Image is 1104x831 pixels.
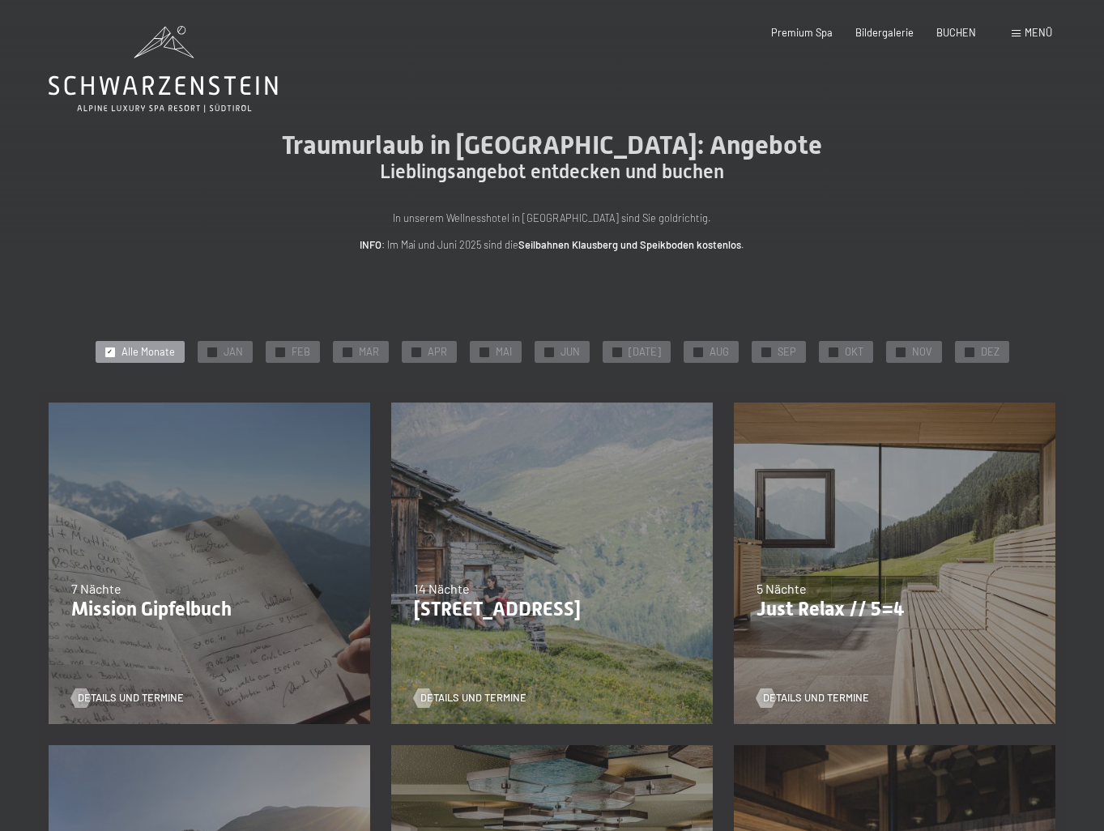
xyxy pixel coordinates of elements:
span: 14 Nächte [414,581,470,596]
span: [DATE] [629,345,661,360]
span: Details und Termine [78,691,184,705]
span: ✓ [830,347,836,356]
span: OKT [845,345,863,360]
span: ✓ [344,347,350,356]
p: : Im Mai und Juni 2025 sind die . [228,237,876,253]
a: Details und Termine [414,691,526,705]
strong: INFO [360,238,381,251]
span: ✓ [481,347,487,356]
span: 5 Nächte [757,581,807,596]
span: FEB [292,345,310,360]
span: JAN [224,345,243,360]
span: NOV [912,345,932,360]
p: Just Relax // 5=4 [757,598,1033,621]
span: ✓ [277,347,283,356]
span: AUG [710,345,729,360]
span: ✓ [413,347,419,356]
a: Premium Spa [771,26,833,39]
span: Details und Termine [420,691,526,705]
a: Details und Termine [757,691,869,705]
p: Mission Gipfelbuch [71,598,347,621]
span: ✓ [546,347,552,356]
p: In unserem Wellnesshotel in [GEOGRAPHIC_DATA] sind Sie goldrichtig. [228,210,876,226]
span: Alle Monate [121,345,175,360]
span: ✓ [763,347,769,356]
span: ✓ [614,347,620,356]
strong: Seilbahnen Klausberg und Speikboden kostenlos [518,238,741,251]
span: MAR [359,345,379,360]
span: JUN [561,345,580,360]
span: ✓ [695,347,701,356]
a: BUCHEN [936,26,976,39]
span: ✓ [897,347,903,356]
a: Details und Termine [71,691,184,705]
span: Traumurlaub in [GEOGRAPHIC_DATA]: Angebote [282,130,822,160]
span: Menü [1025,26,1052,39]
span: ✓ [107,347,113,356]
a: Bildergalerie [855,26,914,39]
span: Details und Termine [763,691,869,705]
span: Lieblingsangebot entdecken und buchen [380,160,724,183]
span: MAI [496,345,512,360]
span: DEZ [981,345,1000,360]
span: ✓ [209,347,215,356]
p: [STREET_ADDRESS] [414,598,690,621]
span: APR [428,345,447,360]
span: SEP [778,345,796,360]
span: ✓ [966,347,972,356]
span: 7 Nächte [71,581,121,596]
